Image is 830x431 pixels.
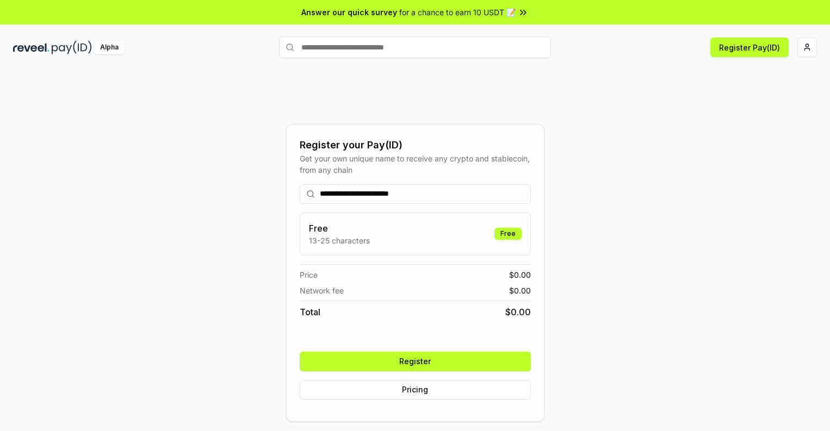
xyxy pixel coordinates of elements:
[509,269,531,280] span: $ 0.00
[710,38,789,57] button: Register Pay(ID)
[300,285,344,296] span: Network fee
[301,7,397,18] span: Answer our quick survey
[13,41,49,54] img: reveel_dark
[505,305,531,318] span: $ 0.00
[300,153,531,176] div: Get your own unique name to receive any crypto and stablecoin, from any chain
[309,222,370,235] h3: Free
[399,7,516,18] span: for a chance to earn 10 USDT 📝
[309,235,370,246] p: 13-25 characters
[94,41,125,54] div: Alpha
[300,352,531,371] button: Register
[300,138,531,153] div: Register your Pay(ID)
[52,41,92,54] img: pay_id
[300,380,531,399] button: Pricing
[300,305,320,318] span: Total
[509,285,531,296] span: $ 0.00
[300,269,318,280] span: Price
[494,228,522,240] div: Free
